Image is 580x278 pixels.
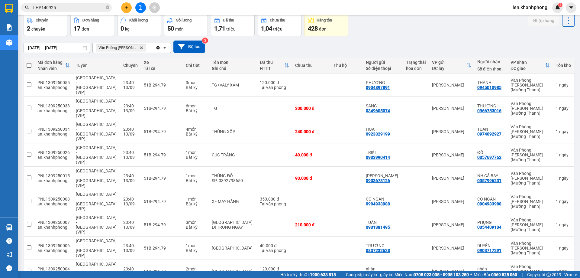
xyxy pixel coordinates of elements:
[76,145,117,165] span: [GEOGRAPHIC_DATA] - [GEOGRAPHIC_DATA] (VIP)
[5,4,13,13] img: logo-vxr
[212,152,254,157] div: CỤC TRẮNG
[556,176,571,181] div: 1
[173,41,205,53] button: Bộ lọc
[186,197,206,201] div: 1 món
[559,222,569,227] span: ngày
[432,83,471,87] div: [PERSON_NAME]
[37,178,70,183] div: an.khanhphong
[25,5,29,10] span: search
[477,80,504,85] div: THÀNH
[106,5,109,9] span: close-circle
[333,63,360,68] div: Thu hộ
[477,155,501,160] div: 0357697762
[186,103,206,108] div: 6 món
[366,60,400,65] div: Người gửi
[280,271,336,278] span: Hỗ trợ kỹ thuật:
[366,243,400,248] div: TRƯỜNG
[37,225,70,230] div: an.khanhphong
[477,271,501,276] div: 0983013444
[6,224,12,231] img: warehouse-icon
[260,85,289,90] div: Tại văn phòng
[559,83,569,87] span: ngày
[37,197,70,201] div: PNL1309250008
[144,199,180,204] div: 51B-294.79
[432,152,471,157] div: [PERSON_NAME]
[477,132,501,136] div: 0974092927
[295,152,327,157] div: 40.000 đ
[556,269,571,274] div: 1
[76,63,117,68] div: Tuyến
[6,238,12,244] span: question-circle
[31,27,45,31] span: chuyến
[432,246,471,250] div: [PERSON_NAME]
[508,4,552,11] span: len.khanhphong
[226,27,236,31] span: triệu
[212,106,254,111] div: TG
[212,178,254,183] div: SP: 0392798650
[304,14,348,36] button: Hàng tồn428đơn
[186,271,206,276] div: Bất kỳ
[123,197,138,201] div: 23:40
[212,246,254,250] div: TX
[559,3,561,7] span: 1
[511,148,550,162] div: Văn Phòng [PERSON_NAME] (Mường Thanh)
[121,25,124,32] span: 0
[477,220,504,225] div: PHỤNG
[144,129,180,134] div: 51B-294.79
[477,59,504,64] div: Người nhận
[261,25,272,32] span: 1,04
[186,80,206,85] div: 3 món
[406,60,426,65] div: Trạng thái
[477,173,504,178] div: NH CÁ BAY
[432,66,466,71] div: ĐC lấy
[528,15,559,26] button: Nhập hàng
[260,267,289,271] div: 120.000 đ
[82,27,89,31] span: đơn
[123,155,138,160] div: 13/09
[138,5,143,10] span: file-add
[96,44,146,51] span: Văn Phòng Trần Phú (Mường Thanh), close by backspace
[70,14,114,36] button: Đơn hàng17đơn
[211,14,255,36] button: Đã thu1,71 triệu
[212,66,254,71] div: Ghi chú
[186,108,206,113] div: Bất kỳ
[432,106,471,111] div: [PERSON_NAME]
[76,192,117,211] span: [GEOGRAPHIC_DATA] - [GEOGRAPHIC_DATA] (VIP)
[123,201,138,206] div: 13/09
[37,80,70,85] div: PNL1309250055
[37,66,65,71] div: Nhân viên
[366,178,390,183] div: 0903678126
[395,271,469,278] span: Miền Nam
[212,220,254,225] div: TX
[477,127,504,132] div: TUẤN
[167,25,174,32] span: 50
[366,155,390,160] div: 0933990414
[511,171,550,185] div: Văn Phòng [PERSON_NAME] (Mường Thanh)
[123,220,138,225] div: 23:40
[123,271,138,276] div: 13/09
[477,197,504,201] div: CÔ NGÂN
[186,267,206,271] div: 2 món
[123,150,138,155] div: 23:40
[34,57,73,74] th: Toggle SortBy
[258,14,301,36] button: Chưa thu1,04 triệu
[366,103,400,108] div: SANG
[406,66,426,71] div: hóa đơn
[366,225,390,230] div: 0931381495
[511,217,550,232] div: Văn Phòng [PERSON_NAME] (Mường Thanh)
[260,60,284,65] div: Đã thu
[212,83,254,87] div: TG+VALY XÁM
[346,271,393,278] span: Cung cấp máy in - giấy in:
[295,222,327,227] div: 210.000 đ
[212,173,254,178] div: THÙNG ĐỎ
[507,57,553,74] th: Toggle SortBy
[559,176,569,181] span: ngày
[212,199,254,204] div: XE MÁY HÀNG
[6,39,12,46] img: warehouse-icon
[37,201,70,206] div: an.khanhphong
[37,243,70,248] div: PNL1309250006
[546,273,551,277] span: copyright
[559,152,569,157] span: ngày
[123,80,138,85] div: 23:40
[477,103,504,108] div: THƯƠNG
